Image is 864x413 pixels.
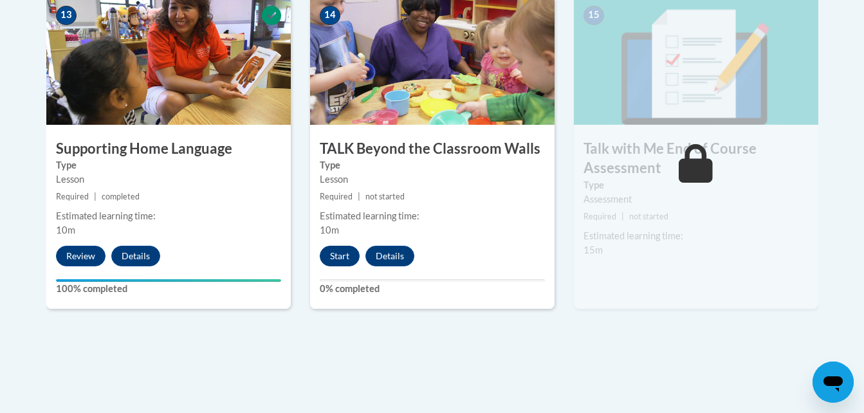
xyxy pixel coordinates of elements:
[56,246,106,266] button: Review
[56,192,89,201] span: Required
[320,6,340,25] span: 14
[56,279,281,282] div: Your progress
[621,212,624,221] span: |
[813,362,854,403] iframe: Button to launch messaging window
[365,246,414,266] button: Details
[320,225,339,235] span: 10m
[574,139,818,179] h3: Talk with Me End of Course Assessment
[358,192,360,201] span: |
[584,192,809,206] div: Assessment
[310,139,555,159] h3: TALK Beyond the Classroom Walls
[320,172,545,187] div: Lesson
[365,192,405,201] span: not started
[584,6,604,25] span: 15
[56,172,281,187] div: Lesson
[320,192,353,201] span: Required
[102,192,140,201] span: completed
[111,246,160,266] button: Details
[584,229,809,243] div: Estimated learning time:
[584,244,603,255] span: 15m
[56,158,281,172] label: Type
[46,139,291,159] h3: Supporting Home Language
[320,282,545,296] label: 0% completed
[56,209,281,223] div: Estimated learning time:
[56,282,281,296] label: 100% completed
[56,6,77,25] span: 13
[629,212,668,221] span: not started
[584,178,809,192] label: Type
[56,225,75,235] span: 10m
[320,209,545,223] div: Estimated learning time:
[94,192,97,201] span: |
[320,246,360,266] button: Start
[320,158,545,172] label: Type
[584,212,616,221] span: Required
